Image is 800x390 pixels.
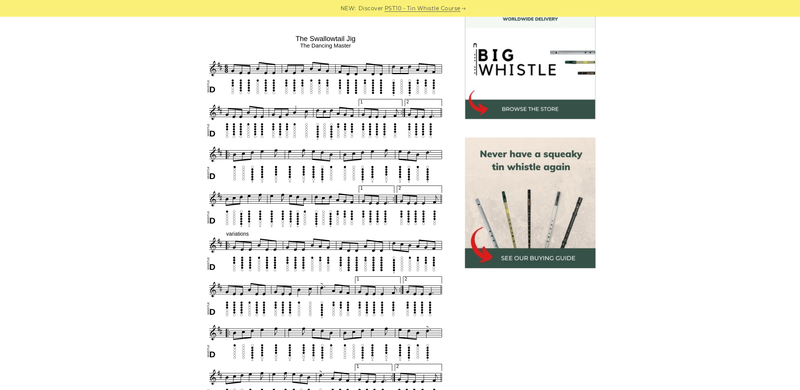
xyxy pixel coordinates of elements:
span: NEW: [341,4,356,13]
a: PST10 - Tin Whistle Course [385,4,461,13]
span: Discover [358,4,383,13]
img: tin whistle buying guide [465,138,596,268]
